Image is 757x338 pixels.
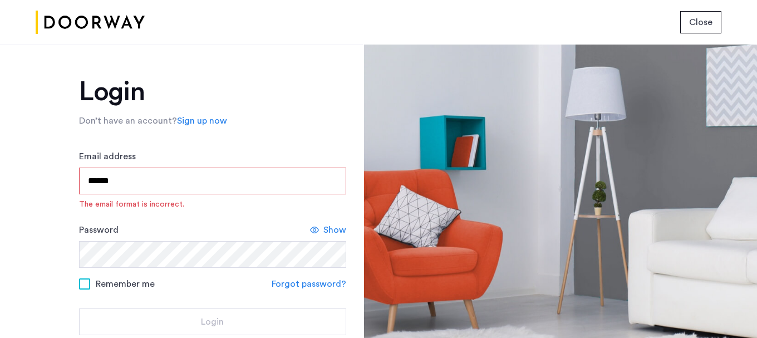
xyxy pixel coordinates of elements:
span: Don’t have an account? [79,116,177,125]
button: button [680,11,721,33]
button: button [79,308,346,335]
span: Login [201,315,224,329]
span: The email format is incorrect. [79,199,346,210]
span: Show [323,223,346,237]
a: Sign up now [177,114,227,128]
h1: Login [79,79,346,105]
span: Close [689,16,712,29]
span: Remember me [96,277,155,291]
a: Forgot password? [272,277,346,291]
label: Email address [79,150,136,163]
img: logo [36,2,145,43]
label: Password [79,223,119,237]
